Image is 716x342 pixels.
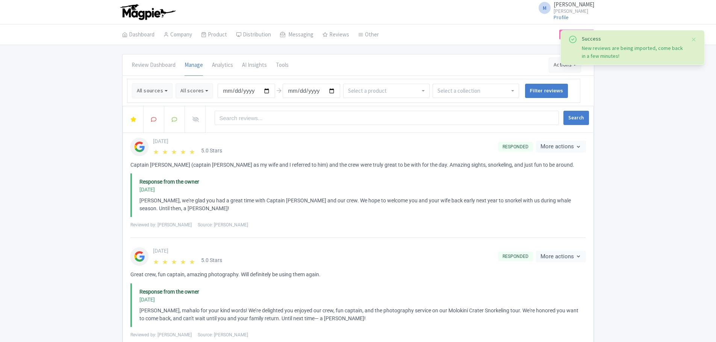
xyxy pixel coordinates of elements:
div: Response from the owner [139,288,581,296]
span: Source: [PERSON_NAME] [198,221,248,228]
img: google-round-color-01-1c8f9e1381e34336f60ccf5b48a61c9f.svg [131,138,148,156]
button: Search [563,111,589,125]
span: ★ [180,257,188,264]
a: Tools [276,55,289,76]
img: logo-ab69f6fb50320c5b225c76a69d11143b.png [118,4,177,20]
button: Actions [549,57,581,72]
img: google-round-color-01-1c8f9e1381e34336f60ccf5b48a61c9f.svg [131,247,148,265]
a: Subscription [559,30,594,39]
span: [PERSON_NAME] [554,1,594,8]
span: 5.0 Stars [201,256,222,264]
a: Analytics [212,55,233,76]
span: ★ [162,257,170,264]
div: [PERSON_NAME], mahalo for your kind words! We’re delighted you enjoyed our crew, fun captain, and... [139,307,581,322]
a: Reviews [322,24,349,45]
div: [DATE] [153,137,493,145]
a: Review Dashboard [132,55,176,76]
button: All scores [176,83,213,98]
span: M [539,2,551,14]
div: Response from the owner [139,178,581,186]
div: RESPONDED [498,252,533,261]
div: Great crew, fun captain, amazing photography. Will definitely be using them again. [130,270,586,279]
button: All sources [132,83,173,98]
button: Close [691,35,697,44]
span: ★ [171,147,179,154]
div: Captain [PERSON_NAME] (captain [PERSON_NAME] as my wife and I referred to him) and the crew were ... [130,161,586,169]
input: Filter reviews [525,84,568,98]
button: More actions [536,141,586,152]
div: [DATE] [153,247,493,255]
a: Messaging [280,24,313,45]
input: Select a product [348,87,388,94]
a: Manage [185,55,203,76]
span: ★ [189,147,197,154]
span: Reviewed by: [PERSON_NAME] [130,331,192,338]
input: Search reviews... [215,111,559,125]
a: Profile [554,14,569,21]
div: New reviews are being imported, come back in a few minutes! [582,44,685,60]
input: Select a collection [437,87,482,94]
a: Company [163,24,192,45]
span: Source: [PERSON_NAME] [198,331,248,338]
span: ★ [189,257,197,264]
div: RESPONDED [498,142,533,152]
a: Product [201,24,227,45]
button: More actions [536,251,586,262]
span: ★ [153,257,160,264]
a: Distribution [236,24,271,45]
div: [PERSON_NAME], we're glad you had a great time with Captain [PERSON_NAME] and our crew. We hope t... [139,197,581,212]
div: [DATE] [139,186,581,194]
a: Other [358,24,379,45]
span: ★ [171,257,179,264]
span: ★ [162,147,170,154]
a: Dashboard [122,24,154,45]
span: ★ [153,147,160,154]
span: Reviewed by: [PERSON_NAME] [130,221,192,228]
a: AI Insights [242,55,267,76]
span: ★ [180,147,188,154]
small: [PERSON_NAME] [554,9,594,14]
a: M [PERSON_NAME] [PERSON_NAME] [534,2,594,14]
div: Success [582,35,685,43]
div: [DATE] [139,296,581,304]
span: 5.0 Stars [201,147,222,155]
